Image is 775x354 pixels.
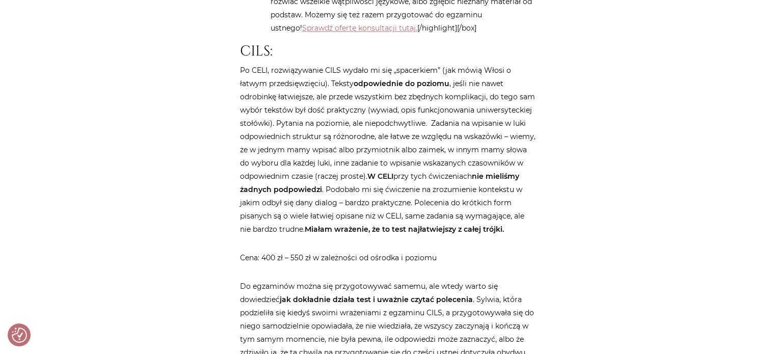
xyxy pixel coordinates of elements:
button: Preferencje co do zgód [12,328,27,343]
h2: CILS: [240,43,536,60]
p: Cena: 400 zł – 550 zł w zależności od ośrodka i poziomu [240,251,536,264]
strong: Miałam wrażenie, że to test najłatwiejszy z całej trójki. [305,225,504,234]
strong: jak dokładnie działa test i uważnie czytać polecenia [280,295,473,304]
strong: nie mieliśmy żadnych podpowiedzi [240,172,519,194]
strong: W CELI [367,172,393,181]
img: Revisit consent button [12,328,27,343]
strong: odpowiednie do poziomu [354,79,449,88]
a: Sprawdź ofertę konsultacji tutaj. [302,23,417,33]
p: Po CELI, rozwiązywanie CILS wydało mi się „spacerkiem” (jak mówią Włosi o łatwym przedsięwzięciu)... [240,64,536,236]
